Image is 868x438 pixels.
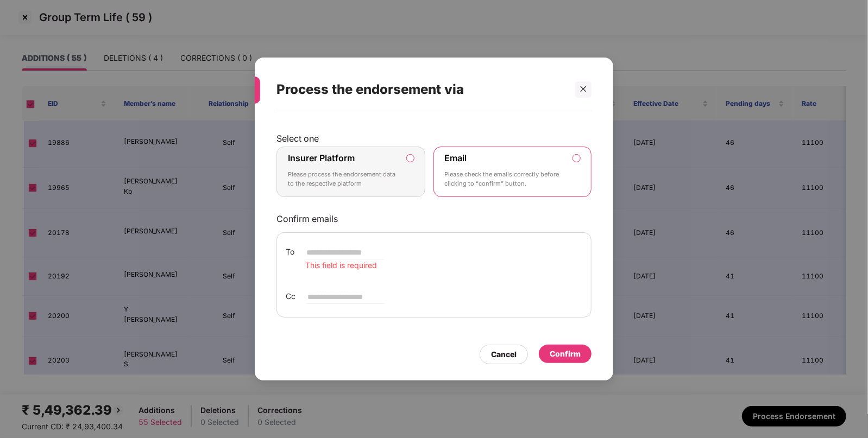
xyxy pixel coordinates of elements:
[407,155,414,162] input: Insurer PlatformPlease process the endorsement data to the respective platform
[580,85,587,93] span: close
[286,246,294,258] span: To
[445,153,467,163] label: Email
[288,170,399,189] p: Please process the endorsement data to the respective platform
[286,290,295,302] span: Cc
[550,348,581,360] div: Confirm
[276,68,565,111] div: Process the endorsement via
[445,170,565,189] p: Please check the emails correctly before clicking to “confirm” button.
[276,133,592,144] p: Select one
[288,153,355,163] label: Insurer Platform
[276,213,592,224] p: Confirm emails
[491,348,517,360] div: Cancel
[305,261,377,270] span: This field is required
[573,155,580,162] input: EmailPlease check the emails correctly before clicking to “confirm” button.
